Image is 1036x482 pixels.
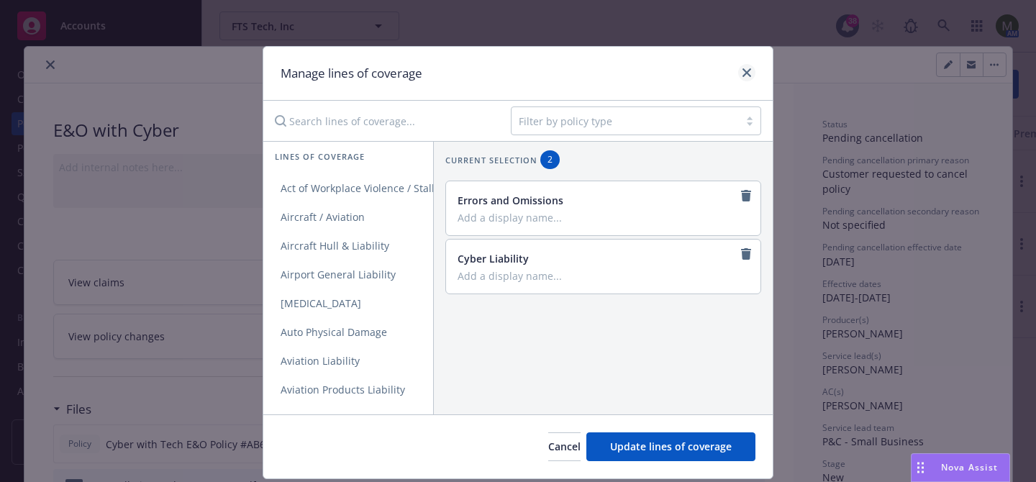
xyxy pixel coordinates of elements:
a: remove [737,187,755,204]
span: Aircraft Hull & Liability [263,239,406,253]
a: close [738,64,755,81]
button: Nova Assist [911,453,1010,482]
input: Add a display name... [458,269,746,282]
span: Cancel [548,440,581,453]
span: 2 [546,153,554,166]
h1: Manage lines of coverage [281,64,422,83]
span: Airport General Liability [263,268,413,281]
span: Blanket Accident [263,411,378,425]
span: Lines of coverage [275,150,365,163]
button: Cancel [548,432,581,461]
span: Auto Physical Damage [263,325,404,339]
span: Aviation Liability [263,354,377,368]
a: remove [737,245,755,263]
span: Act of Workplace Violence / Stalking Threat [263,181,504,195]
span: Update lines of coverage [610,440,732,453]
div: Drag to move [912,454,930,481]
span: Current selection [445,154,537,166]
span: Aviation Products Liability [263,383,422,396]
button: Update lines of coverage [586,432,755,461]
span: Aircraft / Aviation [263,210,382,224]
div: Cyber Liability [458,251,746,266]
input: Search lines of coverage... [266,106,499,135]
span: [MEDICAL_DATA] [263,296,378,310]
div: Errors and Omissions [458,193,746,208]
span: Nova Assist [941,461,998,473]
input: Add a display name... [458,211,746,224]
